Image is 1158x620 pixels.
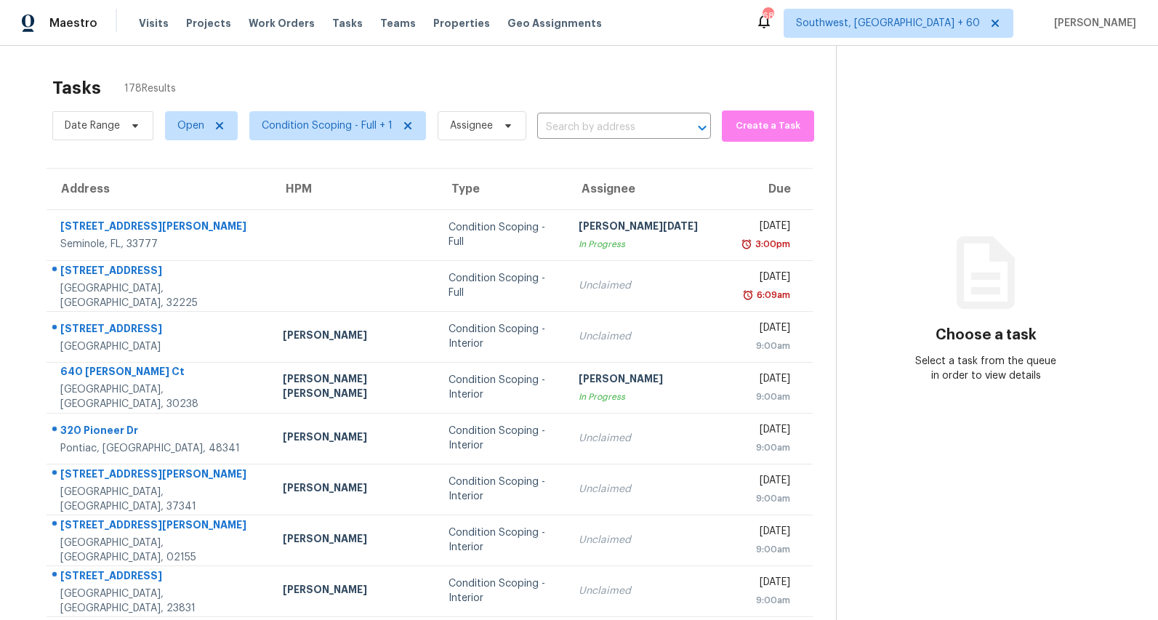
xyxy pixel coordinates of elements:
div: 9:00am [744,339,790,353]
th: HPM [271,169,438,209]
div: Unclaimed [579,584,722,598]
div: [GEOGRAPHIC_DATA], [GEOGRAPHIC_DATA], 30238 [60,382,260,411]
div: [PERSON_NAME] [579,371,722,390]
div: [GEOGRAPHIC_DATA], [GEOGRAPHIC_DATA], 02155 [60,536,260,565]
div: [DATE] [744,524,790,542]
div: [PERSON_NAME][DATE] [579,219,722,237]
span: Visits [139,16,169,31]
span: Create a Task [729,118,807,134]
span: Condition Scoping - Full + 1 [262,118,393,133]
div: 320 Pioneer Dr [60,423,260,441]
div: Condition Scoping - Full [449,220,555,249]
div: Select a task from the queue in order to view details [912,354,1061,383]
div: [STREET_ADDRESS][PERSON_NAME] [60,467,260,485]
div: Pontiac, [GEOGRAPHIC_DATA], 48341 [60,441,260,456]
div: [GEOGRAPHIC_DATA] [60,339,260,354]
div: [DATE] [744,422,790,440]
div: 6:09am [754,288,790,302]
span: Teams [380,16,416,31]
div: [STREET_ADDRESS] [60,263,260,281]
div: 9:00am [744,491,790,506]
span: Date Range [65,118,120,133]
span: Geo Assignments [507,16,602,31]
div: [DATE] [744,321,790,339]
div: [PERSON_NAME] [283,582,426,600]
span: Work Orders [249,16,315,31]
div: [PERSON_NAME] [PERSON_NAME] [283,371,426,404]
div: Unclaimed [579,329,722,344]
div: [PERSON_NAME] [283,480,426,499]
div: 9:00am [744,542,790,557]
span: Open [177,118,204,133]
div: [STREET_ADDRESS] [60,321,260,339]
div: 3:00pm [752,237,790,251]
div: Unclaimed [579,278,722,293]
div: 640 [PERSON_NAME] Ct [60,364,260,382]
th: Assignee [567,169,733,209]
span: 178 Results [124,81,176,96]
h3: Choose a task [936,328,1037,342]
th: Address [47,169,271,209]
span: [PERSON_NAME] [1048,16,1136,31]
div: [STREET_ADDRESS][PERSON_NAME] [60,219,260,237]
div: Unclaimed [579,533,722,547]
div: Condition Scoping - Interior [449,373,555,402]
div: [STREET_ADDRESS] [60,568,260,587]
div: 9:00am [744,593,790,608]
div: 9:00am [744,390,790,404]
div: [PERSON_NAME] [283,531,426,549]
div: Condition Scoping - Interior [449,576,555,605]
h2: Tasks [52,81,101,95]
th: Type [437,169,566,209]
div: [DATE] [744,219,790,237]
div: [STREET_ADDRESS][PERSON_NAME] [60,518,260,536]
div: Seminole, FL, 33777 [60,237,260,251]
div: [DATE] [744,270,790,288]
div: [DATE] [744,473,790,491]
div: [GEOGRAPHIC_DATA], [GEOGRAPHIC_DATA], 37341 [60,485,260,514]
span: Properties [433,16,490,31]
div: 681 [763,9,773,23]
span: Southwest, [GEOGRAPHIC_DATA] + 60 [796,16,980,31]
span: Maestro [49,16,97,31]
div: [PERSON_NAME] [283,328,426,346]
div: [DATE] [744,371,790,390]
div: Condition Scoping - Interior [449,322,555,351]
div: Condition Scoping - Interior [449,526,555,555]
div: Condition Scoping - Interior [449,475,555,504]
th: Due [733,169,813,209]
div: In Progress [579,390,722,404]
div: Condition Scoping - Full [449,271,555,300]
div: Unclaimed [579,431,722,446]
input: Search by address [537,116,670,139]
div: In Progress [579,237,722,251]
div: [PERSON_NAME] [283,430,426,448]
div: Condition Scoping - Interior [449,424,555,453]
div: [DATE] [744,575,790,593]
button: Open [692,118,712,138]
button: Create a Task [722,110,814,142]
div: Unclaimed [579,482,722,496]
img: Overdue Alarm Icon [741,237,752,251]
img: Overdue Alarm Icon [742,288,754,302]
span: Assignee [450,118,493,133]
span: Tasks [332,18,363,28]
div: [GEOGRAPHIC_DATA], [GEOGRAPHIC_DATA], 23831 [60,587,260,616]
div: [GEOGRAPHIC_DATA], [GEOGRAPHIC_DATA], 32225 [60,281,260,310]
div: 9:00am [744,440,790,455]
span: Projects [186,16,231,31]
